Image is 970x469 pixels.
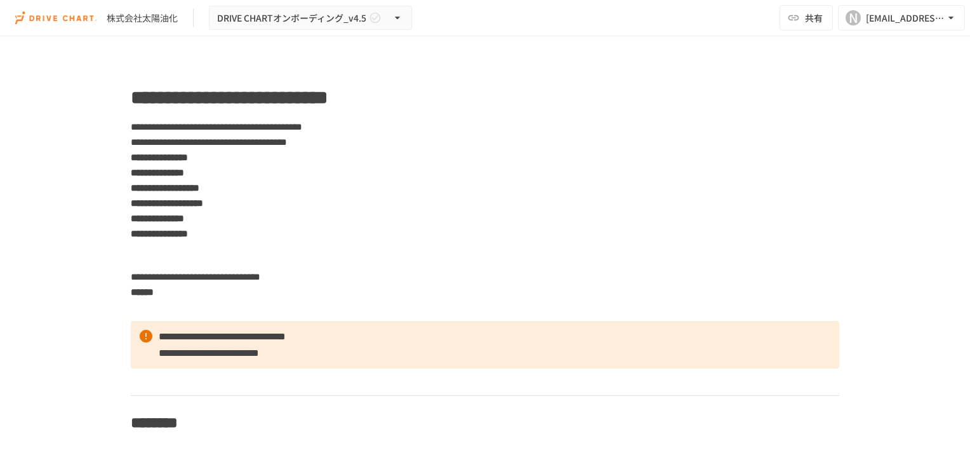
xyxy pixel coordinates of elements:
[866,10,945,26] div: [EMAIL_ADDRESS][DOMAIN_NAME]
[780,5,833,31] button: 共有
[107,11,178,25] div: 株式会社太陽油化
[15,8,96,28] img: i9VDDS9JuLRLX3JIUyK59LcYp6Y9cayLPHs4hOxMB9W
[209,6,412,31] button: DRIVE CHARTオンボーディング_v4.5
[805,11,823,25] span: 共有
[846,10,861,25] div: N
[838,5,965,31] button: N[EMAIL_ADDRESS][DOMAIN_NAME]
[217,10,366,26] span: DRIVE CHARTオンボーディング_v4.5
